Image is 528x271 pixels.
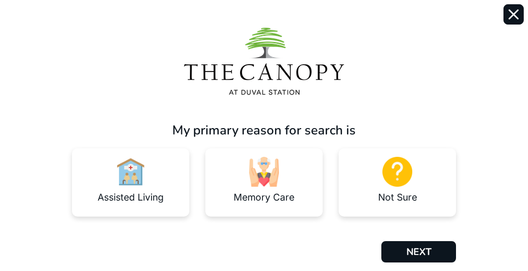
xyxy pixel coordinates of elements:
div: Not Sure [378,193,417,202]
div: Memory Care [234,193,294,202]
div: Assisted Living [98,193,164,202]
img: 6a35d6f1-c7f3-4a0d-96a9-d43f141a7d39.png [184,28,344,96]
button: Close [503,4,524,25]
img: not-sure.png [382,157,412,187]
img: AL.png [116,157,146,187]
img: MC.png [249,157,279,187]
button: NEXT [381,241,456,262]
div: My primary reason for search is [72,121,456,140]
